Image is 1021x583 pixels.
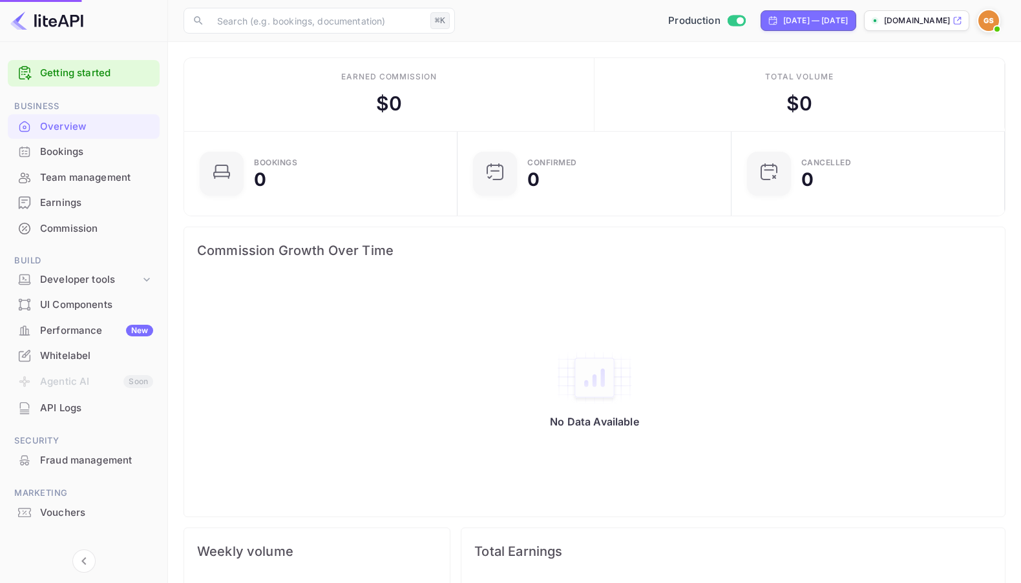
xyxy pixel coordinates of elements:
[341,71,437,83] div: Earned commission
[8,500,160,524] a: Vouchers
[8,448,160,473] div: Fraud management
[8,434,160,448] span: Security
[761,10,856,31] div: Click to change the date range period
[197,541,437,562] span: Weekly volume
[8,139,160,163] a: Bookings
[884,15,950,26] p: [DOMAIN_NAME]
[8,500,160,526] div: Vouchers
[8,114,160,138] a: Overview
[8,318,160,343] div: PerformanceNew
[8,292,160,316] a: UI Components
[8,216,160,241] div: Commission
[801,170,814,189] div: 0
[8,165,160,190] div: Team management
[8,343,160,369] div: Whitelabel
[8,486,160,500] span: Marketing
[254,159,297,167] div: Bookings
[72,549,96,573] button: Collapse navigation
[8,396,160,420] a: API Logs
[8,216,160,240] a: Commission
[663,14,750,28] div: Switch to Sandbox mode
[8,292,160,318] div: UI Components
[376,89,402,118] div: $ 0
[40,119,153,134] div: Overview
[556,351,633,405] img: empty-state-table2.svg
[40,66,153,81] a: Getting started
[40,196,153,210] div: Earnings
[474,541,992,562] span: Total Earnings
[8,269,160,291] div: Developer tools
[40,221,153,236] div: Commission
[40,453,153,468] div: Fraud management
[668,14,721,28] span: Production
[8,190,160,216] div: Earnings
[801,159,852,167] div: CANCELLED
[527,170,540,189] div: 0
[765,71,834,83] div: Total volume
[40,506,153,520] div: Vouchers
[8,396,160,421] div: API Logs
[527,159,577,167] div: Confirmed
[40,298,153,312] div: UI Components
[40,170,153,185] div: Team management
[40,401,153,416] div: API Logs
[786,89,812,118] div: $ 0
[8,343,160,367] a: Whitelabel
[8,165,160,189] a: Team management
[10,10,83,31] img: LiteAPI logo
[254,170,266,189] div: 0
[209,8,425,34] input: Search (e.g. bookings, documentation)
[8,139,160,165] div: Bookings
[8,99,160,114] span: Business
[8,318,160,342] a: PerformanceNew
[40,272,140,287] div: Developer tools
[550,415,639,428] p: No Data Available
[197,240,992,261] span: Commission Growth Over Time
[8,60,160,87] div: Getting started
[40,145,153,159] div: Bookings
[126,325,153,336] div: New
[783,15,848,26] div: [DATE] — [DATE]
[8,448,160,472] a: Fraud management
[430,12,450,29] div: ⌘K
[40,323,153,338] div: Performance
[8,190,160,214] a: Earnings
[978,10,999,31] img: Gian Paolo Savigni
[8,114,160,139] div: Overview
[40,349,153,363] div: Whitelabel
[8,254,160,268] span: Build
